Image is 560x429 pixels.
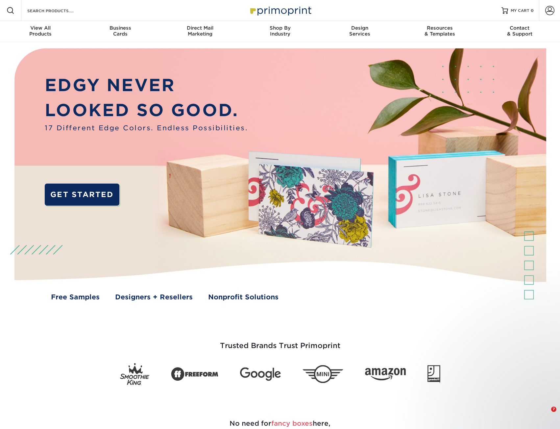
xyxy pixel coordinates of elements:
img: Goodwill [427,365,440,383]
div: Services [320,25,400,37]
img: Primoprint [247,3,313,17]
a: BusinessCards [80,21,160,42]
span: MY CART [511,8,529,13]
span: Business [80,25,160,31]
div: & Templates [400,25,480,37]
img: Amazon [365,368,406,381]
div: Industry [240,25,320,37]
div: Cards [80,25,160,37]
span: 7 [551,407,556,412]
div: & Support [480,25,560,37]
span: 0 [531,8,534,13]
a: Nonprofit Solutions [208,292,279,302]
p: LOOKED SO GOOD. [45,98,248,123]
span: Resources [400,25,480,31]
img: Freeform [171,364,218,385]
span: Contact [480,25,560,31]
a: View AllProducts [1,21,81,42]
div: Marketing [160,25,240,37]
img: Smoothie King [120,363,149,385]
span: Design [320,25,400,31]
span: 17 Different Edge Colors. Endless Possibilities. [45,123,248,133]
span: View All [1,25,81,31]
a: Resources& Templates [400,21,480,42]
a: GET STARTED [45,184,119,206]
a: Direct MailMarketing [160,21,240,42]
a: DesignServices [320,21,400,42]
a: Contact& Support [480,21,560,42]
img: Google [240,367,281,381]
a: Designers + Resellers [115,292,193,302]
a: Shop ByIndustry [240,21,320,42]
img: Mini [303,365,343,383]
p: EDGY NEVER [45,73,248,98]
input: SEARCH PRODUCTS..... [27,7,91,14]
span: fancy boxes [271,419,313,427]
span: Shop By [240,25,320,31]
div: Products [1,25,81,37]
iframe: Intercom live chat [538,407,553,422]
span: Direct Mail [160,25,240,31]
a: Free Samples [51,292,100,302]
h3: Trusted Brands Trust Primoprint [88,326,473,358]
